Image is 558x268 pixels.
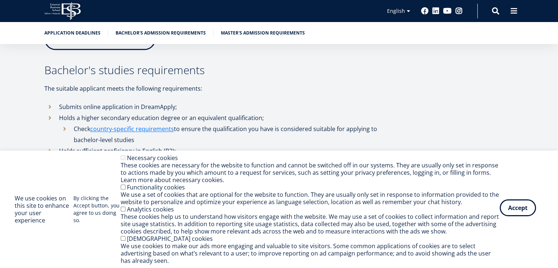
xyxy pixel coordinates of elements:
[432,7,440,15] a: Linkedin
[121,191,500,206] div: We use a set of cookies that are optional for the website to function. They are usually only set ...
[127,183,185,191] label: Functionality cookies
[15,195,73,224] h2: We use cookies on this site to enhance your user experience
[44,112,393,145] li: Holds a higher secondary education degree or an equivalent qualification;
[121,242,500,264] div: We use cookies to make our ads more engaging and valuable to site visitors. Some common applicati...
[121,162,500,184] div: These cookies are necessary for the website to function and cannot be switched off in our systems...
[455,7,463,15] a: Instagram
[44,83,393,94] p: The suitable applicant meets the following requirements:
[221,29,305,37] a: Master's admission requirements
[500,199,536,216] button: Accept
[127,154,178,162] label: Necessary cookies
[44,65,393,76] h3: Bachelor's studies requirements
[421,7,428,15] a: Facebook
[59,123,393,145] li: Check to ensure the qualification you have is considered suitable for applying to bachelor-level ...
[127,205,174,213] label: Analytics cookies
[116,29,206,37] a: Bachelor's admission requirements
[73,195,121,224] p: By clicking the Accept button, you agree to us doing so.
[44,101,393,112] li: Submits online application in DreamApply;
[90,123,174,134] a: country-specific requirements
[44,29,101,37] a: Application deadlines
[127,235,213,243] label: [DEMOGRAPHIC_DATA] cookies
[121,213,500,235] div: These cookies help us to understand how visitors engage with the website. We may use a set of coo...
[44,145,393,167] li: Holds sufficient proficiency in English (B2);
[443,7,452,15] a: Youtube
